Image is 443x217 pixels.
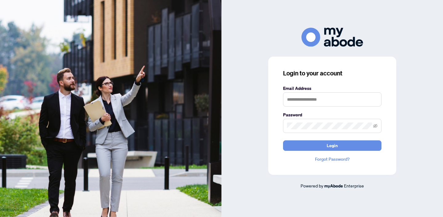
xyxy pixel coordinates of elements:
[301,28,363,46] img: ma-logo
[283,85,381,92] label: Email Address
[283,69,381,78] h3: Login to your account
[301,183,323,188] span: Powered by
[283,156,381,163] a: Forgot Password?
[283,140,381,151] button: Login
[373,124,377,128] span: eye-invisible
[344,183,364,188] span: Enterprise
[283,111,381,118] label: Password
[327,141,338,151] span: Login
[324,183,343,189] a: myAbode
